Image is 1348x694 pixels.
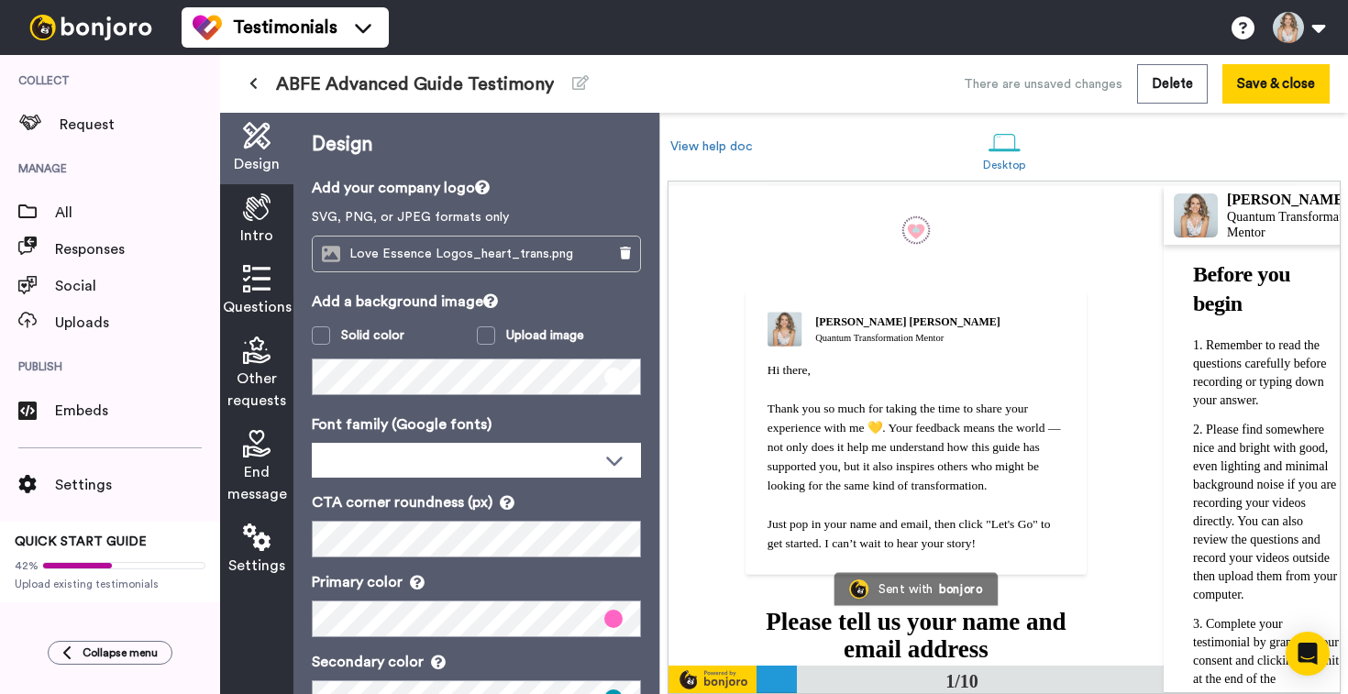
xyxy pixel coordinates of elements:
p: SVG, PNG, or JPEG formats only [312,208,641,226]
img: bj-logo-header-white.svg [22,15,160,40]
span: Request [60,114,220,136]
img: Profile Image [1174,193,1218,237]
span: Thank you so much for taking the time to share your experience with me 💛. Your feedback means the... [768,402,1064,492]
span: Intro [240,225,273,247]
div: [PERSON_NAME] [PERSON_NAME] [815,314,1000,330]
span: Before you begin [1193,262,1296,315]
span: Responses [55,238,220,260]
img: Quantum Transformation Mentor [768,312,802,347]
button: Save & close [1222,64,1330,104]
span: Questions [223,296,292,318]
a: View help doc [670,140,753,153]
div: Solid color [341,326,404,345]
span: Settings [228,555,285,577]
div: There are unsaved changes [964,75,1122,94]
p: Add a background image [312,291,641,313]
p: Design [312,131,641,159]
img: tm-color.svg [193,13,222,42]
p: Font family (Google fonts) [312,413,641,435]
div: Quantum Transformation Mentor [815,331,1000,345]
span: ABFE Advanced Guide Testimony [276,72,554,97]
span: Uploads [55,312,220,334]
button: Delete [1137,64,1208,104]
span: All [55,202,220,224]
span: Settings [55,474,220,496]
span: Remember to read the questions carefully before recording or typing down your answer. [1193,338,1330,407]
span: Please find somewhere nice and bright with good, even lighting and minimal background noise if yo... [1193,423,1341,601]
button: Collapse menu [48,641,172,665]
p: CTA corner roundness (px) [312,491,641,513]
p: Secondary color [312,651,641,673]
span: Love Essence Logos_heart_trans.png [349,247,582,262]
a: Bonjoro LogoSent withbonjoro [834,572,999,605]
p: Primary color [312,571,641,593]
div: 1/10 [918,668,1006,694]
span: Hi there, [768,363,811,377]
div: Open Intercom Messenger [1286,632,1330,676]
span: 42% [15,558,39,573]
p: Add your company logo [312,177,641,199]
span: Social [55,275,220,297]
span: Just pop in your name and email, then click "Let's Go" to get started. I can’t wait to hear your ... [768,517,1054,550]
span: Design [234,153,280,175]
div: Upload image [506,326,584,345]
span: Other requests [227,368,286,412]
span: Testimonials [233,15,337,40]
img: 2e2f5574-4ee3-4ddc-980f-2fb09e975187 [901,215,931,245]
span: Upload existing testimonials [15,577,205,591]
div: Sent with [878,583,934,596]
div: Desktop [983,159,1026,171]
img: Bonjoro Logo [849,579,868,599]
img: powered-by-bj.svg [668,668,757,690]
span: Embeds [55,400,220,422]
span: End message [227,461,287,505]
div: bonjoro [939,583,983,596]
span: QUICK START GUIDE [15,535,147,548]
span: Collapse menu [83,645,158,660]
div: Please tell us your name and email address [765,608,1068,663]
a: Desktop [974,117,1035,181]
